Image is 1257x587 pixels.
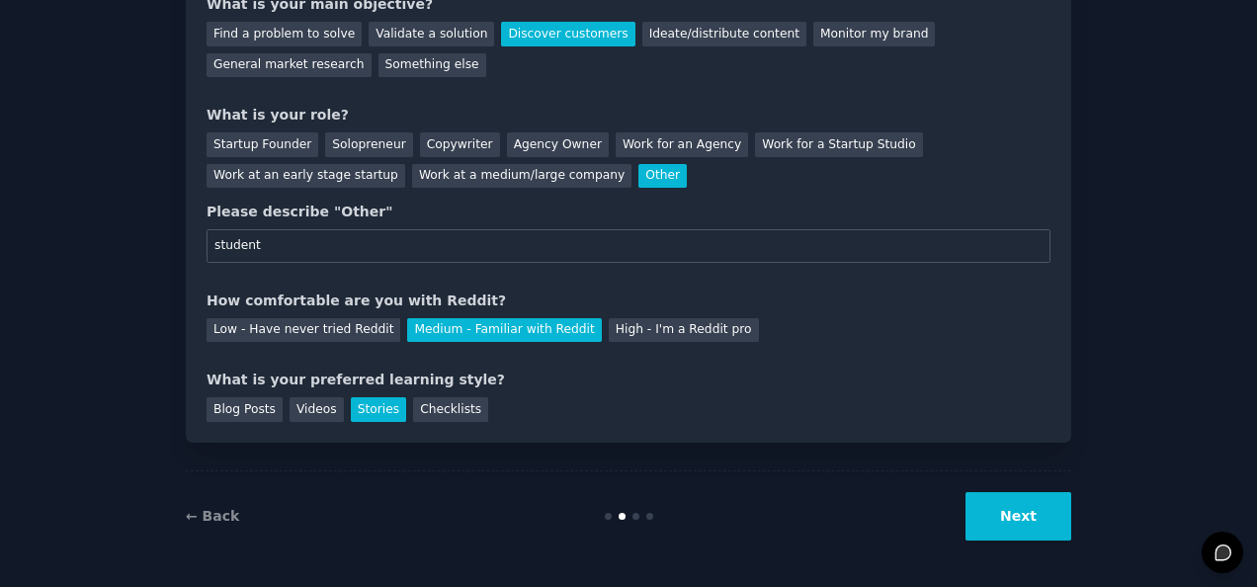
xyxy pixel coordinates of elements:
[207,132,318,157] div: Startup Founder
[507,132,609,157] div: Agency Owner
[207,105,1050,126] div: What is your role?
[407,318,601,343] div: Medium - Familiar with Reddit
[616,132,748,157] div: Work for an Agency
[207,397,283,422] div: Blog Posts
[186,508,239,524] a: ← Back
[207,53,372,78] div: General market research
[642,22,806,46] div: Ideate/distribute content
[207,291,1050,311] div: How comfortable are you with Reddit?
[755,132,922,157] div: Work for a Startup Studio
[207,370,1050,390] div: What is your preferred learning style?
[207,229,1050,263] input: Your role
[965,492,1071,541] button: Next
[638,164,687,189] div: Other
[413,397,488,422] div: Checklists
[207,22,362,46] div: Find a problem to solve
[420,132,500,157] div: Copywriter
[290,397,344,422] div: Videos
[207,318,400,343] div: Low - Have never tried Reddit
[369,22,494,46] div: Validate a solution
[351,397,406,422] div: Stories
[378,53,486,78] div: Something else
[207,164,405,189] div: Work at an early stage startup
[813,22,935,46] div: Monitor my brand
[412,164,631,189] div: Work at a medium/large company
[325,132,412,157] div: Solopreneur
[207,202,1050,222] div: Please describe "Other"
[501,22,634,46] div: Discover customers
[609,318,759,343] div: High - I'm a Reddit pro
